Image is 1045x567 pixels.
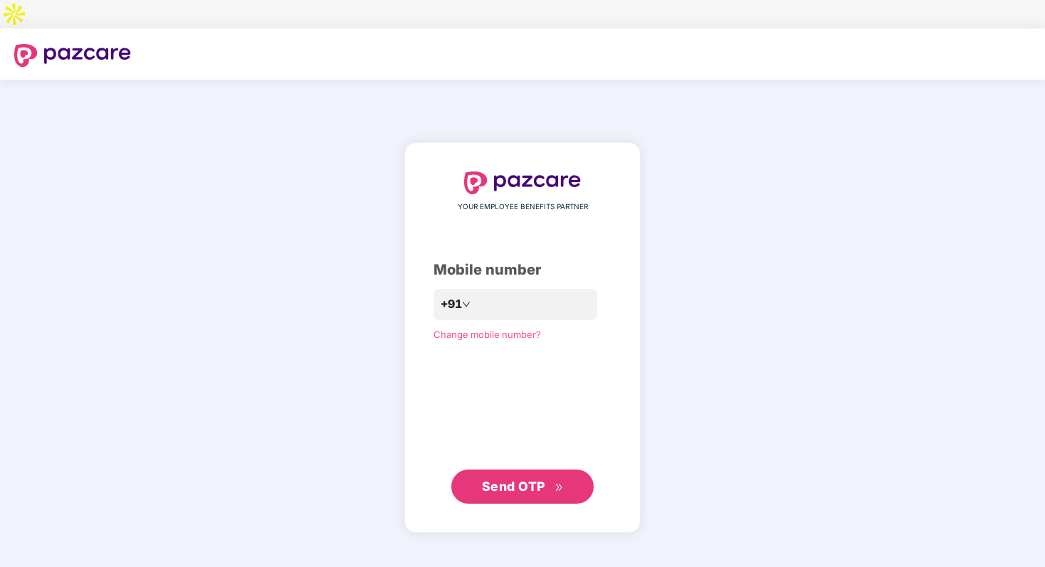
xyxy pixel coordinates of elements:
[451,470,594,504] button: Send OTPdouble-right
[434,259,611,281] div: Mobile number
[464,171,581,194] img: logo
[482,479,545,494] span: Send OTP
[462,300,471,309] span: down
[441,295,462,313] span: +91
[458,201,588,213] span: YOUR EMPLOYEE BENEFITS PARTNER
[434,329,541,340] a: Change mobile number?
[555,483,564,492] span: double-right
[14,44,131,67] img: logo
